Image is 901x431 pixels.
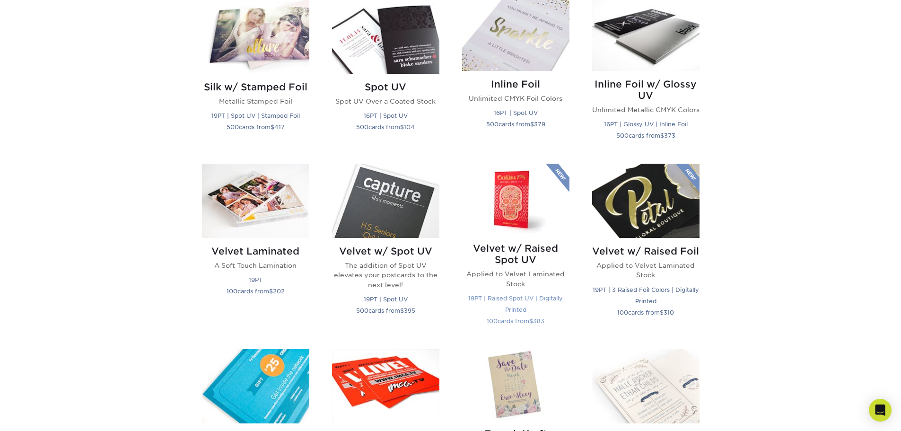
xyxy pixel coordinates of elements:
[676,164,700,192] img: New Product
[462,79,569,90] h2: Inline Foil
[462,164,569,338] a: Velvet w/ Raised Spot UV Postcards Velvet w/ Raised Spot UV Applied to Velvet Laminated Stock 19P...
[202,349,309,423] img: Uncoated Linen Postcards
[462,94,569,103] p: Unlimited CMYK Foil Colors
[356,307,415,314] small: cards from
[530,121,534,128] span: $
[271,123,274,131] span: $
[202,261,309,270] p: A Soft Touch Lamination
[202,164,309,338] a: Velvet Laminated Postcards Velvet Laminated A Soft Touch Lamination 19PT 100cards from$202
[227,288,285,295] small: cards from
[462,269,569,289] p: Applied to Velvet Laminated Stock
[486,121,545,128] small: cards from
[869,399,892,422] div: Open Intercom Messenger
[227,123,239,131] span: 500
[400,123,404,131] span: $
[664,132,675,139] span: 373
[364,296,408,303] small: 19PT | Spot UV
[202,97,309,106] p: Metallic Stamped Foil
[604,121,688,128] small: 16PT | Glossy UV | Inline Foil
[592,164,700,338] a: Velvet w/ Raised Foil Postcards Velvet w/ Raised Foil Applied to Velvet Laminated Stock 19PT | 3 ...
[227,123,285,131] small: cards from
[487,317,498,325] span: 100
[332,97,439,106] p: Spot UV Over a Coated Stock
[227,288,237,295] span: 100
[202,246,309,257] h2: Velvet Laminated
[533,317,544,325] span: 383
[404,123,415,131] span: 104
[592,261,700,280] p: Applied to Velvet Laminated Stock
[249,276,262,283] small: 19PT
[592,164,700,238] img: Velvet w/ Raised Foil Postcards
[664,309,674,316] span: 310
[273,288,285,295] span: 202
[404,307,415,314] span: 395
[534,121,545,128] span: 379
[486,121,499,128] span: 500
[616,132,629,139] span: 500
[332,246,439,257] h2: Velvet w/ Spot UV
[462,243,569,265] h2: Velvet w/ Raised Spot UV
[660,309,664,316] span: $
[364,112,408,119] small: 16PT | Spot UV
[356,123,415,131] small: cards from
[202,164,309,238] img: Velvet Laminated Postcards
[468,295,563,313] small: 19PT | Raised Spot UV | Digitally Printed
[332,81,439,93] h2: Spot UV
[332,261,439,290] p: The addition of Spot UV elevates your postcards to the next level!
[332,164,439,238] img: Velvet w/ Spot UV Postcards
[332,349,439,423] img: ModCard™ Postcards
[202,81,309,93] h2: Silk w/ Stamped Foil
[592,105,700,114] p: Unlimited Metallic CMYK Colors
[592,79,700,101] h2: Inline Foil w/ Glossy UV
[660,132,664,139] span: $
[529,317,533,325] span: $
[462,349,569,421] img: French Kraft Postcards
[494,109,538,116] small: 16PT | Spot UV
[332,164,439,338] a: Velvet w/ Spot UV Postcards Velvet w/ Spot UV The addition of Spot UV elevates your postcards to ...
[274,123,285,131] span: 417
[356,307,368,314] span: 500
[593,286,699,305] small: 19PT | 3 Raised Foil Colors | Digitally Printed
[546,164,569,192] img: New Product
[617,309,674,316] small: cards from
[356,123,368,131] span: 500
[211,112,300,119] small: 19PT | Spot UV | Stamped Foil
[462,164,569,235] img: Velvet w/ Raised Spot UV Postcards
[400,307,404,314] span: $
[487,317,544,325] small: cards from
[617,309,628,316] span: 100
[269,288,273,295] span: $
[616,132,675,139] small: cards from
[592,349,700,423] img: Natural Postcards
[592,246,700,257] h2: Velvet w/ Raised Foil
